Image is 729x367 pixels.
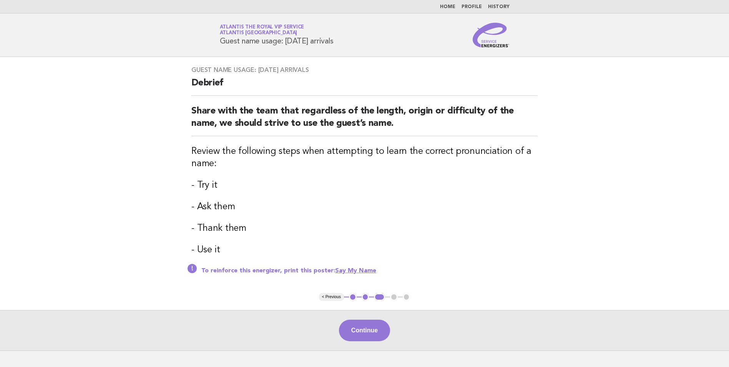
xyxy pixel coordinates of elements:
[335,268,376,274] a: Say My Name
[191,145,538,170] h3: Review the following steps when attempting to learn the correct pronunciation of a name:
[191,66,538,74] h3: Guest name usage: [DATE] arrivals
[473,23,510,47] img: Service Energizers
[319,293,344,301] button: < Previous
[191,222,538,235] h3: - Thank them
[374,293,385,301] button: 3
[191,179,538,192] h3: - Try it
[191,244,538,256] h3: - Use it
[488,5,510,9] a: History
[339,320,390,341] button: Continue
[191,201,538,213] h3: - Ask them
[462,5,482,9] a: Profile
[220,25,334,45] h1: Guest name usage: [DATE] arrivals
[201,267,538,275] p: To reinforce this energizer, print this poster:
[349,293,357,301] button: 1
[220,31,297,36] span: Atlantis [GEOGRAPHIC_DATA]
[362,293,369,301] button: 2
[191,105,538,136] h2: Share with the team that regardless of the length, origin or difficulty of the name, we should st...
[191,77,538,96] h2: Debrief
[440,5,455,9] a: Home
[220,25,304,35] a: Atlantis the Royal VIP ServiceAtlantis [GEOGRAPHIC_DATA]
